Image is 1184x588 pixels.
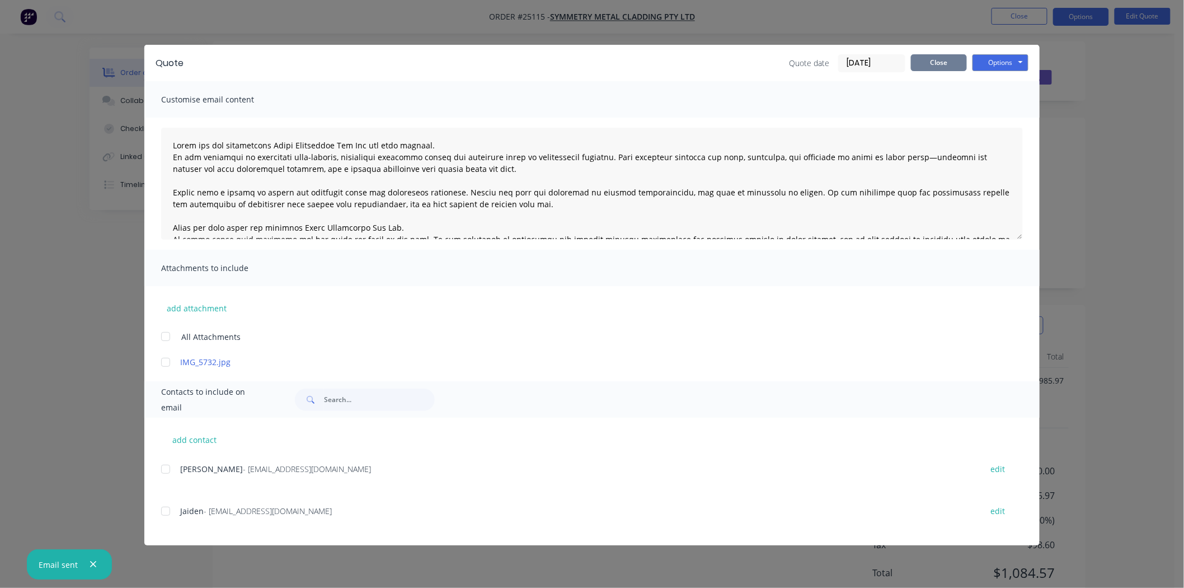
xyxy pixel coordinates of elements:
button: edit [984,503,1012,519]
span: [PERSON_NAME] [180,464,243,474]
a: IMG_5732.jpg [180,356,971,368]
span: Contacts to include on email [161,384,267,416]
span: Jaiden [180,506,204,516]
button: edit [984,461,1012,477]
button: add attachment [161,300,232,316]
textarea: Lorem ips dol sitametcons Adipi Elitseddoe Tem Inc utl etdo magnaal. En adm veniamqui no exercita... [161,128,1023,240]
button: add contact [161,431,228,448]
input: Search... [324,389,435,411]
button: Options [972,54,1028,71]
div: Email sent [39,559,78,571]
span: Customise email content [161,92,284,108]
span: Quote date [789,57,829,69]
div: Quote [156,57,184,70]
button: Close [911,54,967,71]
span: All Attachments [181,331,241,343]
span: Attachments to include [161,260,284,276]
span: - [EMAIL_ADDRESS][DOMAIN_NAME] [243,464,371,474]
span: - [EMAIL_ADDRESS][DOMAIN_NAME] [204,506,332,516]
